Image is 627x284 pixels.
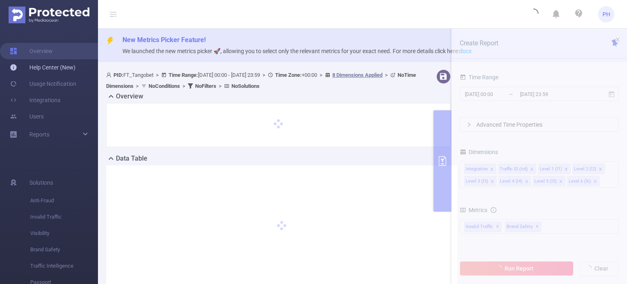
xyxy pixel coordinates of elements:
[29,126,49,143] a: Reports
[603,6,610,22] span: PH
[10,43,53,59] a: Overview
[29,174,53,191] span: Solutions
[195,83,216,89] b: No Filters
[615,37,620,42] i: icon: close
[30,209,98,225] span: Invalid Traffic
[317,72,325,78] span: >
[9,7,89,23] img: Protected Media
[149,83,180,89] b: No Conditions
[382,72,390,78] span: >
[260,72,268,78] span: >
[106,37,114,45] i: icon: thunderbolt
[615,35,620,44] button: icon: close
[30,258,98,274] span: Traffic Intelligence
[116,154,147,163] h2: Data Table
[10,76,76,92] a: Usage Notification
[10,59,76,76] a: Help Center (New)
[459,48,471,54] a: docs
[106,72,416,89] span: FT_Tangobet [DATE] 00:00 - [DATE] 23:59 +00:00
[116,92,143,101] h2: Overview
[113,72,123,78] b: PID:
[106,72,113,78] i: icon: user
[275,72,302,78] b: Time Zone:
[133,83,141,89] span: >
[180,83,188,89] span: >
[153,72,161,78] span: >
[30,192,98,209] span: Anti-Fraud
[216,83,224,89] span: >
[231,83,260,89] b: No Solutions
[10,92,60,108] a: Integrations
[122,36,206,44] span: New Metrics Picker Feature!
[169,72,198,78] b: Time Range:
[122,48,471,54] span: We launched the new metrics picker 🚀, allowing you to select only the relevant metrics for your e...
[529,9,538,20] i: icon: loading
[332,72,382,78] u: 8 Dimensions Applied
[30,242,98,258] span: Brand Safety
[10,108,44,125] a: Users
[29,131,49,138] span: Reports
[30,225,98,242] span: Visibility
